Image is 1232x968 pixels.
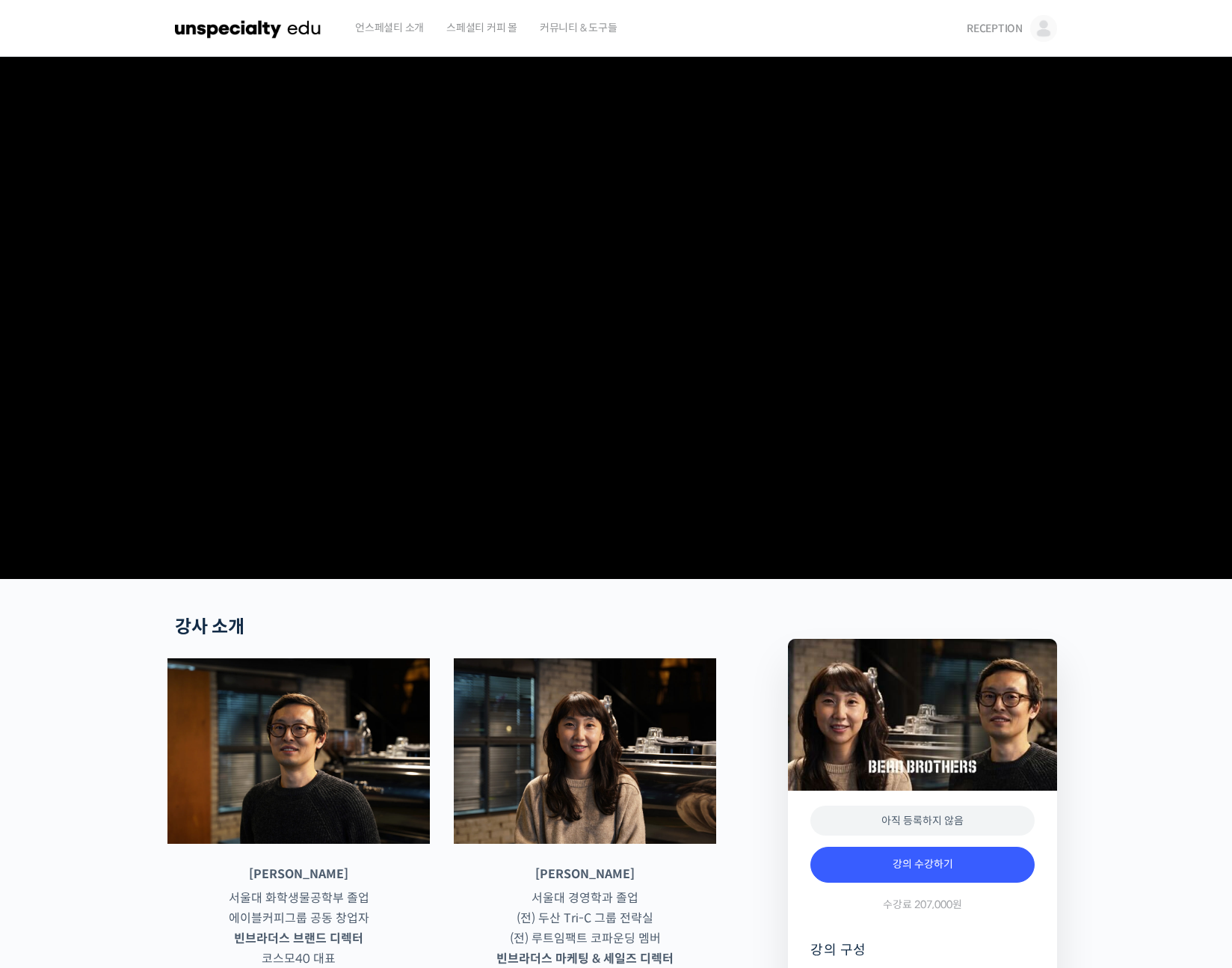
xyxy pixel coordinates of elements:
strong: 빈브라더스 브랜드 디렉터 [234,931,363,946]
a: 강의 수강하기 [810,847,1035,883]
h2: 강사 소개 [175,616,709,638]
strong: [PERSON_NAME] [249,866,348,882]
div: 아직 등록하지 않음 [810,806,1035,836]
strong: [PERSON_NAME] [535,866,635,882]
span: 수강료 207,000원 [883,898,962,912]
strong: 빈브라더스 마케팅 & 세일즈 디렉터 [496,951,674,967]
span: RECEPTION [967,22,1023,35]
